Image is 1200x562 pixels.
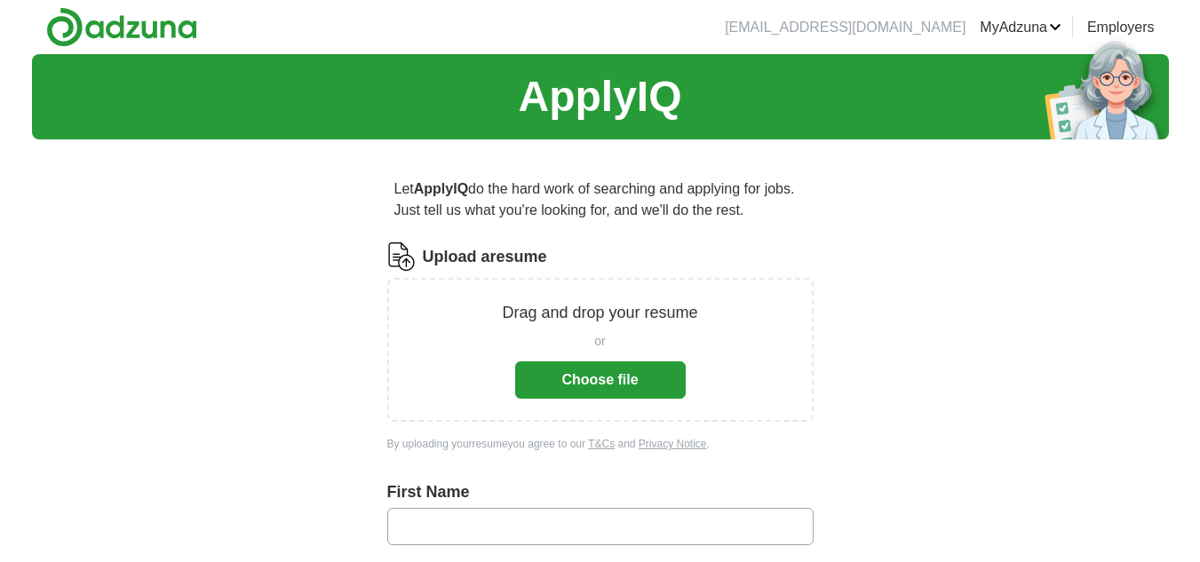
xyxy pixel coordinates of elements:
label: First Name [387,480,814,504]
button: Choose file [515,361,686,399]
span: or [594,332,605,351]
a: MyAdzuna [980,17,1061,38]
a: T&Cs [588,438,615,450]
li: [EMAIL_ADDRESS][DOMAIN_NAME] [725,17,966,38]
label: Upload a resume [423,245,547,269]
a: Privacy Notice [639,438,707,450]
div: By uploading your resume you agree to our and . [387,436,814,452]
img: CV Icon [387,242,416,271]
a: Employers [1087,17,1155,38]
p: Let do the hard work of searching and applying for jobs. Just tell us what you're looking for, an... [387,171,814,228]
p: Drag and drop your resume [502,301,697,325]
img: Adzuna logo [46,7,197,47]
h1: ApplyIQ [518,65,681,129]
strong: ApplyIQ [414,181,468,196]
